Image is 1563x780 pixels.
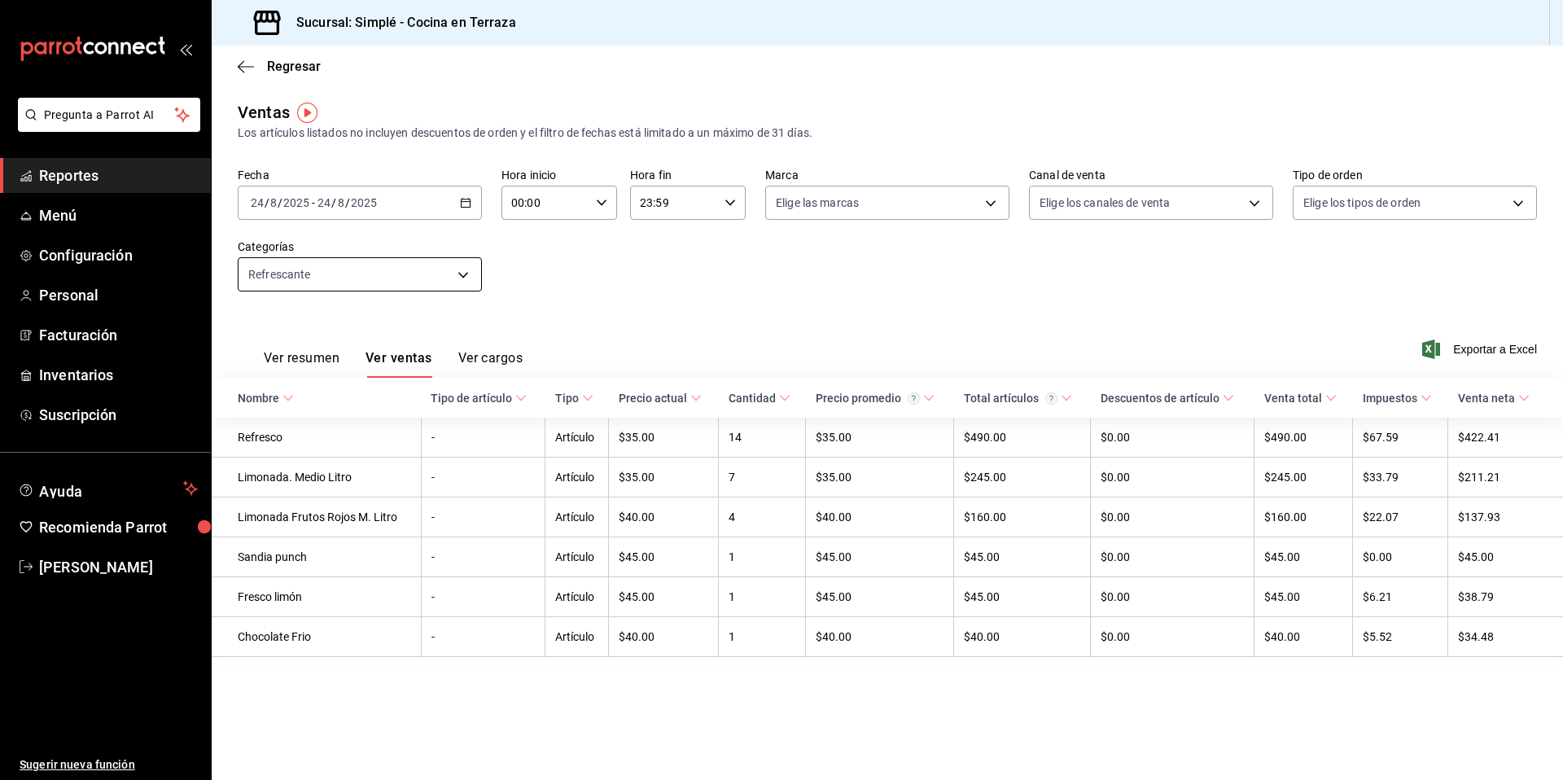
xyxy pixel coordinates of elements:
[267,59,321,74] span: Regresar
[1091,458,1254,497] td: $0.00
[212,577,421,617] td: Fresco limón
[964,392,1057,405] div: Total artículos
[609,418,719,458] td: $35.00
[729,392,776,405] div: Cantidad
[458,350,523,378] button: Ver cargos
[954,418,1091,458] td: $490.00
[39,556,198,578] span: [PERSON_NAME]
[1425,340,1537,359] button: Exportar a Excel
[238,169,482,181] label: Fecha
[20,756,198,773] span: Sugerir nueva función
[1458,392,1530,405] span: Venta neta
[264,350,339,378] button: Ver resumen
[39,479,177,498] span: Ayuda
[421,497,545,537] td: -
[1091,418,1254,458] td: $0.00
[345,196,350,209] span: /
[212,458,421,497] td: Limonada. Medio Litro
[806,617,954,657] td: $40.00
[1254,458,1353,497] td: $245.00
[238,125,1537,142] div: Los artículos listados no incluyen descuentos de orden y el filtro de fechas está limitado a un m...
[1254,497,1353,537] td: $160.00
[1353,537,1448,577] td: $0.00
[776,195,859,211] span: Elige las marcas
[1254,537,1353,577] td: $45.00
[250,196,265,209] input: --
[816,392,935,405] span: Precio promedio
[1254,577,1353,617] td: $45.00
[1363,392,1417,405] div: Impuestos
[282,196,310,209] input: ----
[212,617,421,657] td: Chocolate Frio
[954,537,1091,577] td: $45.00
[806,577,954,617] td: $45.00
[908,392,920,405] svg: Precio promedio = Total artículos / cantidad
[39,516,198,538] span: Recomienda Parrot
[1303,195,1421,211] span: Elige los tipos de orden
[545,418,609,458] td: Artículo
[719,458,806,497] td: 7
[421,617,545,657] td: -
[283,13,516,33] h3: Sucursal: Simplé - Cocina en Terraza
[1363,392,1432,405] span: Impuestos
[609,537,719,577] td: $45.00
[269,196,278,209] input: --
[238,59,321,74] button: Regresar
[1458,392,1515,405] div: Venta neta
[331,196,336,209] span: /
[609,497,719,537] td: $40.00
[1353,418,1448,458] td: $67.59
[816,392,920,405] div: Precio promedio
[609,617,719,657] td: $40.00
[1254,418,1353,458] td: $490.00
[806,458,954,497] td: $35.00
[312,196,315,209] span: -
[317,196,331,209] input: --
[555,392,593,405] span: Tipo
[278,196,282,209] span: /
[501,169,617,181] label: Hora inicio
[238,241,482,252] label: Categorías
[421,458,545,497] td: -
[1264,392,1322,405] div: Venta total
[1264,392,1337,405] span: Venta total
[1045,392,1057,405] svg: El total artículos considera cambios de precios en los artículos así como costos adicionales por ...
[729,392,790,405] span: Cantidad
[1448,577,1563,617] td: $38.79
[39,244,198,266] span: Configuración
[719,537,806,577] td: 1
[1448,617,1563,657] td: $34.48
[545,577,609,617] td: Artículo
[18,98,200,132] button: Pregunta a Parrot AI
[765,169,1009,181] label: Marca
[630,169,746,181] label: Hora fin
[39,164,198,186] span: Reportes
[1353,497,1448,537] td: $22.07
[238,392,294,405] span: Nombre
[545,537,609,577] td: Artículo
[954,497,1091,537] td: $160.00
[609,577,719,617] td: $45.00
[1091,577,1254,617] td: $0.00
[1448,458,1563,497] td: $211.21
[1101,392,1219,405] div: Descuentos de artículo
[806,537,954,577] td: $45.00
[366,350,432,378] button: Ver ventas
[954,617,1091,657] td: $40.00
[39,324,198,346] span: Facturación
[719,497,806,537] td: 4
[545,617,609,657] td: Artículo
[337,196,345,209] input: --
[619,392,687,405] div: Precio actual
[39,404,198,426] span: Suscripción
[719,418,806,458] td: 14
[954,577,1091,617] td: $45.00
[619,392,702,405] span: Precio actual
[297,103,317,123] img: Tooltip marker
[1091,537,1254,577] td: $0.00
[1091,497,1254,537] td: $0.00
[421,418,545,458] td: -
[1040,195,1170,211] span: Elige los canales de venta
